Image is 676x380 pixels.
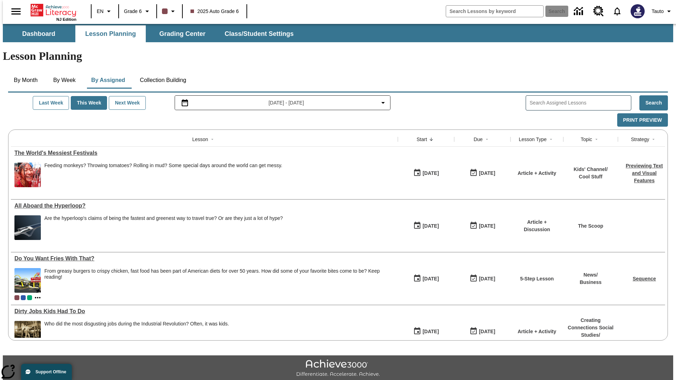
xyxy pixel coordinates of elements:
[417,136,427,143] div: Start
[44,268,394,280] div: From greasy burgers to crispy chicken, fast food has been part of American diets for over 50 year...
[14,308,394,315] a: Dirty Jobs Kids Had To Do, Lessons
[547,135,555,144] button: Sort
[6,1,26,22] button: Open side menu
[580,279,601,286] p: Business
[626,2,649,20] button: Select a new avatar
[14,150,394,156] a: The World's Messiest Festivals, Lessons
[649,5,676,18] button: Profile/Settings
[467,325,497,338] button: 11/30/25: Last day the lesson can be accessed
[518,328,556,335] p: Article + Activity
[21,364,72,380] button: Support Offline
[479,274,495,283] div: [DATE]
[631,4,645,18] img: Avatar
[14,203,394,209] a: All Aboard the Hyperloop?, Lessons
[519,136,546,143] div: Lesson Type
[446,6,543,17] input: search field
[411,166,441,180] button: 09/08/25: First time the lesson was available
[14,150,394,156] div: The World's Messiest Festivals
[514,218,560,233] p: Article + Discussion
[3,50,673,63] h1: Lesson Planning
[617,113,668,127] button: Print Preview
[121,5,154,18] button: Grade: Grade 6, Select a grade
[296,360,380,378] img: Achieve3000 Differentiate Accelerate Achieve
[411,272,441,285] button: 07/14/25: First time the lesson was available
[411,325,441,338] button: 07/11/25: First time the lesson was available
[44,163,282,187] div: Feeding monkeys? Throwing tomatoes? Rolling in mud? Some special days around the world can get me...
[518,170,556,177] p: Article + Activity
[36,369,66,374] span: Support Offline
[467,272,497,285] button: 07/20/26: Last day the lesson can be accessed
[578,222,603,230] p: The Scoop
[192,136,208,143] div: Lesson
[21,295,26,300] div: OL 2025 Auto Grade 7
[423,327,439,336] div: [DATE]
[109,96,146,110] button: Next Week
[147,25,218,42] button: Grading Center
[411,219,441,233] button: 07/21/25: First time the lesson was available
[178,99,388,107] button: Select the date range menu item
[47,72,82,89] button: By Week
[71,96,107,110] button: This Week
[14,255,394,262] a: Do You Want Fries With That?, Lessons
[479,327,495,336] div: [DATE]
[14,268,41,293] img: One of the first McDonald's stores, with the iconic red sign and golden arches.
[44,321,229,327] div: Who did the most disgusting jobs during the Industrial Revolution? Often, it was kids.
[479,222,495,230] div: [DATE]
[574,166,608,173] p: Kids' Channel /
[14,321,41,346] img: Black and white photo of two young boys standing on a piece of heavy machinery
[31,3,76,17] a: Home
[31,2,76,21] div: Home
[44,321,229,346] div: Who did the most disgusting jobs during the Industrial Revolution? Often, it was kids.
[423,222,439,230] div: [DATE]
[33,293,42,302] button: Show more classes
[159,5,180,18] button: Class color is dark brown. Change class color
[97,8,104,15] span: EN
[483,135,491,144] button: Sort
[3,24,673,42] div: SubNavbar
[44,163,282,169] div: Feeding monkeys? Throwing tomatoes? Rolling in mud? Some special days around the world can get me...
[626,163,663,183] a: Previewing Text and Visual Features
[567,317,614,339] p: Creating Connections Social Studies /
[27,295,32,300] div: 2025 Auto Grade 4
[592,135,601,144] button: Sort
[44,215,283,221] div: Are the hyperloop's claims of being the fastest and greenest way to travel true? Or are they just...
[474,136,483,143] div: Due
[467,166,497,180] button: 09/08/25: Last day the lesson can be accessed
[427,135,436,144] button: Sort
[379,99,387,107] svg: Collapse Date Range Filter
[14,215,41,240] img: Artist rendering of Hyperloop TT vehicle entering a tunnel
[44,268,394,293] div: From greasy burgers to crispy chicken, fast food has been part of American diets for over 50 year...
[86,72,131,89] button: By Assigned
[467,219,497,233] button: 06/30/26: Last day the lesson can be accessed
[219,25,299,42] button: Class/Student Settings
[8,72,43,89] button: By Month
[608,2,626,20] a: Notifications
[423,169,439,178] div: [DATE]
[33,96,69,110] button: Last Week
[639,95,668,110] button: Search
[570,2,589,21] a: Data Center
[190,8,239,15] span: 2025 Auto Grade 6
[574,173,608,180] p: Cool Stuff
[479,169,495,178] div: [DATE]
[530,98,631,108] input: Search Assigned Lessons
[14,308,394,315] div: Dirty Jobs Kids Had To Do
[44,215,283,240] div: Are the hyperloop's claims of being the fastest and greenest way to travel true? Or are they just...
[520,275,554,283] p: 5-Step Lesson
[581,136,592,143] div: Topic
[94,5,116,18] button: Language: EN, Select a language
[14,295,19,300] div: Current Class
[208,135,217,144] button: Sort
[56,17,76,21] span: NJ Edition
[75,25,146,42] button: Lesson Planning
[269,99,304,107] span: [DATE] - [DATE]
[633,276,656,281] a: Sequence
[124,8,142,15] span: Grade 6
